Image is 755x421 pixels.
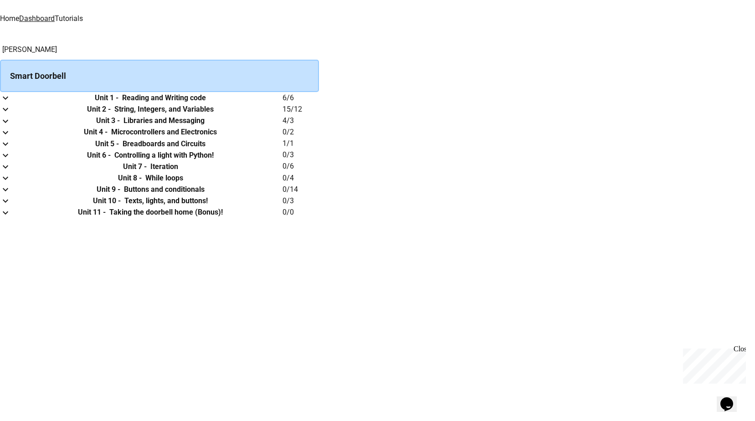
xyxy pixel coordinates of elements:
a: Tutorials [55,14,83,23]
h6: Unit 9 - [97,184,120,195]
h6: 0 / 3 [282,195,319,206]
h6: Unit 6 - [87,150,111,161]
h6: Buttons and conditionals [124,184,205,195]
h6: Breadboards and Circuits [123,139,205,149]
h6: Unit 3 - [96,115,120,126]
h6: Unit 7 - [123,161,147,172]
h6: 0 / 0 [282,207,319,218]
h6: Texts, lights, and buttons! [124,195,208,206]
h6: Unit 8 - [118,173,142,184]
h6: Unit 11 - [78,207,106,218]
h6: While loops [145,173,183,184]
iframe: chat widget [679,345,746,384]
h6: 0 / 4 [282,173,319,184]
h6: 15 / 12 [282,104,319,115]
h6: 0 / 6 [282,161,319,172]
h6: 4 / 3 [282,115,319,126]
h6: Iteration [150,161,178,172]
a: Dashboard [19,14,55,23]
div: Chat with us now!Close [4,4,63,58]
h6: Unit 4 - [84,127,108,138]
h6: Unit 1 - [95,92,118,103]
h6: 1 / 1 [282,138,319,149]
h6: Controlling a light with Python! [114,150,214,161]
h6: Microcontrollers and Electronics [111,127,217,138]
h6: 0 / 3 [282,149,319,160]
h6: 6 / 6 [282,92,319,103]
h6: [PERSON_NAME] [2,44,319,55]
h6: 0 / 2 [282,127,319,138]
h6: Unit 2 - [87,104,111,115]
h6: 0 / 14 [282,184,319,195]
h6: Taking the doorbell home (Bonus)! [109,207,223,218]
h6: Reading and Writing code [122,92,206,103]
h6: Unit 10 - [93,195,121,206]
h6: Unit 5 - [95,139,119,149]
h6: Libraries and Messaging [123,115,205,126]
h6: String, Integers, and Variables [114,104,214,115]
iframe: chat widget [717,385,746,412]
